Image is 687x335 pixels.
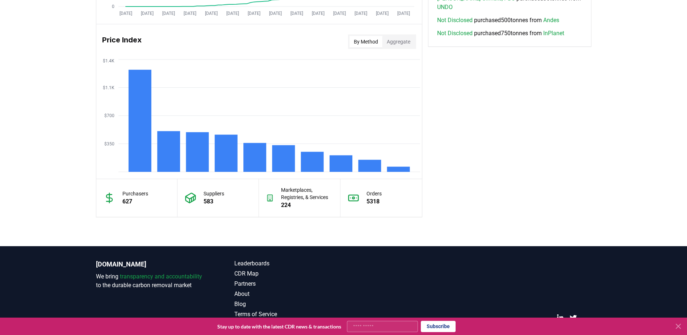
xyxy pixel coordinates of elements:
tspan: [DATE] [226,11,239,16]
span: transparency and accountability [120,273,202,280]
tspan: [DATE] [333,11,345,16]
p: 5318 [366,197,382,206]
p: [DOMAIN_NAME] [96,259,205,269]
a: Not Disclosed [437,29,473,38]
h3: Price Index [102,34,142,49]
a: Twitter [570,314,577,322]
a: Leaderboards [234,259,344,268]
a: CDR Map [234,269,344,278]
a: About [234,290,344,298]
button: Aggregate [382,36,415,47]
tspan: [DATE] [354,11,367,16]
tspan: [DATE] [247,11,260,16]
tspan: $700 [104,113,114,118]
a: Not Disclosed [437,16,473,25]
a: InPlanet [543,29,564,38]
tspan: $1.4K [103,58,114,63]
tspan: [DATE] [397,11,410,16]
span: purchased 750 tonnes from [437,29,564,38]
p: 583 [204,197,224,206]
p: 224 [281,201,333,210]
tspan: [DATE] [290,11,303,16]
a: Terms of Service [234,310,344,319]
p: Purchasers [122,190,148,197]
tspan: $350 [104,141,114,146]
tspan: 0 [112,4,114,9]
a: Andes [543,16,559,25]
tspan: [DATE] [205,11,217,16]
a: Partners [234,280,344,288]
a: UNDO [437,3,453,12]
p: 627 [122,197,148,206]
tspan: [DATE] [162,11,175,16]
tspan: [DATE] [269,11,281,16]
tspan: [DATE] [119,11,132,16]
tspan: [DATE] [376,11,388,16]
a: LinkedIn [557,314,564,322]
tspan: [DATE] [311,11,324,16]
tspan: $1.1K [103,85,114,90]
tspan: [DATE] [183,11,196,16]
tspan: [DATE] [141,11,153,16]
button: By Method [349,36,382,47]
a: Blog [234,300,344,309]
span: purchased 500 tonnes from [437,16,559,25]
p: Marketplaces, Registries, & Services [281,186,333,201]
p: Orders [366,190,382,197]
p: Suppliers [204,190,224,197]
p: We bring to the durable carbon removal market [96,272,205,290]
